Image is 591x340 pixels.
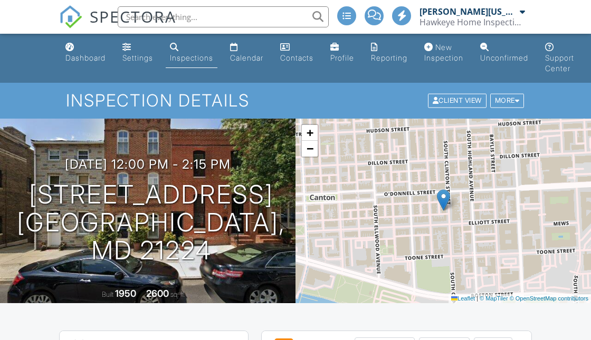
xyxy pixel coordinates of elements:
div: Reporting [371,53,407,62]
a: Unconfirmed [476,38,532,68]
div: 1950 [115,288,136,299]
div: Dashboard [65,53,106,62]
a: Reporting [367,38,412,68]
a: New Inspection [420,38,468,68]
span: − [307,142,313,155]
a: Zoom in [302,125,318,141]
h1: [STREET_ADDRESS] [GEOGRAPHIC_DATA], MD 21224 [17,181,285,264]
div: Profile [330,53,354,62]
div: 2600 [146,288,169,299]
a: Dashboard [61,38,110,68]
div: Unconfirmed [480,53,528,62]
span: + [307,126,313,139]
span: sq. ft. [170,290,185,298]
img: Marker [437,189,450,211]
div: More [490,94,525,108]
a: Client View [427,96,489,104]
a: © MapTiler [480,295,508,302]
a: Profile [326,38,358,68]
a: © OpenStreetMap contributors [510,295,588,302]
div: Contacts [280,53,313,62]
span: Built [102,290,113,298]
a: Leaflet [451,295,475,302]
div: Support Center [545,53,574,73]
div: Calendar [230,53,263,62]
span: SPECTORA [90,5,176,27]
a: SPECTORA [59,14,176,36]
a: Settings [118,38,157,68]
div: Inspections [170,53,213,62]
h3: [DATE] 12:00 pm - 2:15 pm [65,157,231,171]
div: [PERSON_NAME][US_STATE] [420,6,517,17]
input: Search everything... [118,6,329,27]
a: Zoom out [302,141,318,157]
div: Hawkeye Home Inspections [420,17,525,27]
div: Settings [122,53,153,62]
h1: Inspection Details [66,91,525,110]
span: | [476,295,478,302]
img: The Best Home Inspection Software - Spectora [59,5,82,28]
a: Contacts [276,38,318,68]
div: Client View [428,94,487,108]
a: Calendar [226,38,268,68]
a: Support Center [541,38,578,79]
a: Inspections [166,38,217,68]
div: New Inspection [424,43,463,62]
